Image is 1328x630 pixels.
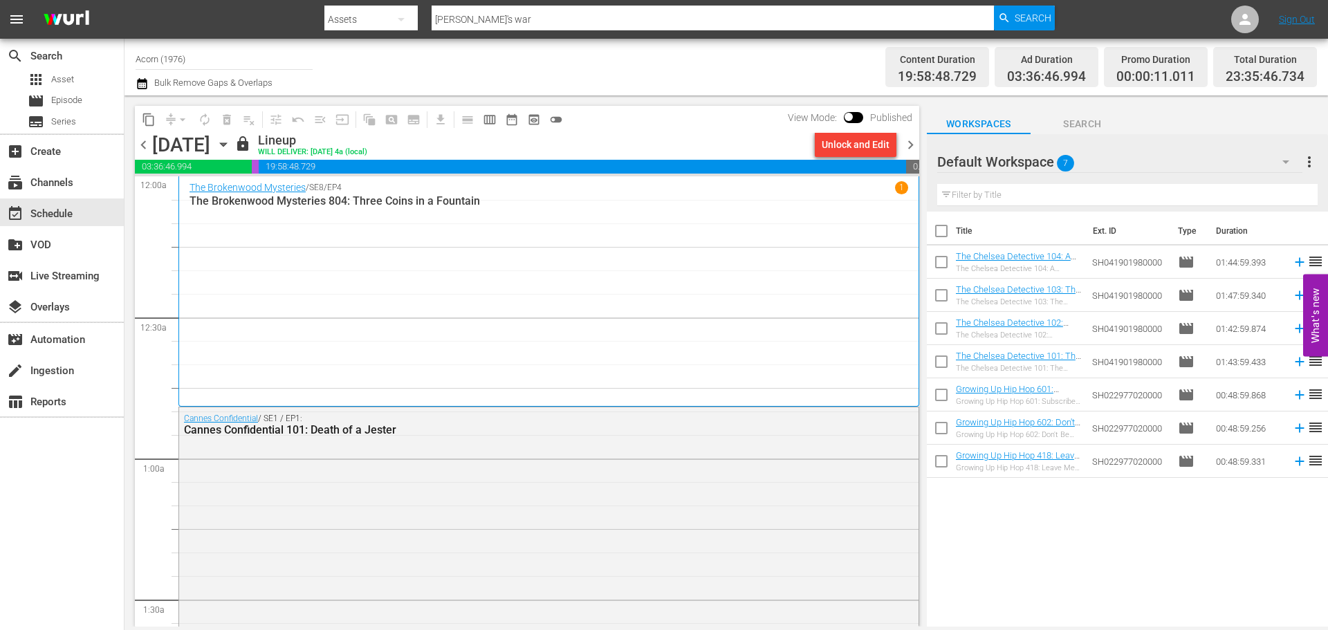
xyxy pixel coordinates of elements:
div: Growing Up Hip Hop 602: Don't Be Salty [956,430,1081,439]
td: 00:48:59.331 [1210,445,1286,478]
span: 23:35:46.734 [1226,69,1304,85]
td: 00:48:59.256 [1210,411,1286,445]
span: Episode [51,93,82,107]
td: SH022977020000 [1087,411,1172,445]
a: The Chelsea Detective 101: The Wages of Sin (The Chelsea Detective 101: The Wages of Sin (amc_net... [956,351,1081,413]
a: Growing Up Hip Hop 601: Subscribe or Step Aside (Growing Up Hip Hop 601: Subscribe or Step Aside ... [956,384,1059,436]
span: Overlays [7,299,24,315]
button: more_vert [1301,145,1318,178]
td: 01:47:59.340 [1210,279,1286,312]
td: SH022977020000 [1087,445,1172,478]
span: 19:58:48.729 [898,69,977,85]
span: 00:00:11.011 [252,160,259,174]
span: Workspaces [927,115,1031,133]
span: more_vert [1301,154,1318,170]
button: Unlock and Edit [815,132,896,157]
p: 1 [899,183,904,192]
div: Growing Up Hip Hop 601: Subscribe or Step Aside [956,397,1081,406]
span: Bulk Remove Gaps & Overlaps [152,77,273,88]
span: Reports [7,393,24,410]
p: / [306,183,309,192]
div: The Chelsea Detective 104: A Chelsea Education [956,264,1081,273]
span: Series [51,115,76,129]
a: Growing Up Hip Hop 602: Don't Be Salty (Growing Up Hip Hop 602: Don't Be Salty (VARIANT)) [956,417,1080,448]
svg: Add to Schedule [1292,354,1307,369]
span: Episode [1178,453,1195,470]
td: SH041901980000 [1087,245,1172,279]
span: subscriptions [7,174,24,191]
div: Default Workspace [937,142,1302,181]
span: Asset [28,71,44,88]
td: SH041901980000 [1087,345,1172,378]
td: SH041901980000 [1087,279,1172,312]
svg: Add to Schedule [1292,387,1307,402]
span: Asset [51,73,74,86]
span: Update Metadata from Key Asset [331,109,353,131]
svg: Add to Schedule [1292,254,1307,270]
span: Episode [1178,254,1195,270]
span: 19:58:48.729 [259,160,906,174]
span: Month Calendar View [501,109,523,131]
span: reorder [1307,452,1324,469]
span: reorder [1307,386,1324,402]
span: preview_outlined [527,113,541,127]
a: Sign Out [1279,14,1315,25]
span: Search [7,48,24,64]
a: The Chelsea Detective 103: The Gentle Giant (The Chelsea Detective 103: The Gentle Giant (amc_net... [956,284,1081,336]
p: EP4 [327,183,342,192]
div: [DATE] [152,133,210,156]
div: / SE1 / EP1: [184,414,838,436]
span: reorder [1307,253,1324,270]
span: Episode [1178,387,1195,403]
svg: Add to Schedule [1292,454,1307,469]
a: The Brokenwood Mysteries [190,182,306,193]
button: Search [994,6,1055,30]
span: movie [28,93,44,109]
div: Lineup [258,133,367,148]
span: Create Search Block [380,109,403,131]
span: toggle_off [549,113,563,127]
td: SH041901980000 [1087,312,1172,345]
span: Episode [1178,420,1195,436]
span: chevron_right [902,136,919,154]
img: ans4CAIJ8jUAAAAAAAAAAAAAAAAAAAAAAAAgQb4GAAAAAAAAAAAAAAAAAAAAAAAAJMjXAAAAAAAAAAAAAAAAAAAAAAAAgAT5G... [33,3,100,36]
span: content_copy [142,113,156,127]
span: chevron_left [135,136,152,154]
span: Published [863,112,919,123]
span: 00:00:11.011 [1116,69,1195,85]
a: Growing Up Hip Hop 418: Leave Me Alone (Growing Up Hip Hop 418: Leave Me Alone (VARIANT)) [956,450,1080,492]
span: Episode [1178,353,1195,370]
svg: Add to Schedule [1292,420,1307,436]
span: Ingestion [7,362,24,379]
span: 7 [1057,149,1074,178]
button: Open Feedback Widget [1303,274,1328,356]
div: WILL DELIVER: [DATE] 4a (local) [258,148,367,157]
div: Total Duration [1226,50,1304,69]
span: 00:24:13.266 [906,160,919,174]
span: Search [1015,6,1051,30]
svg: Add to Schedule [1292,288,1307,303]
span: Episode [1178,320,1195,337]
td: SH022977020000 [1087,378,1172,411]
span: Episode [1178,287,1195,304]
th: Duration [1208,212,1291,250]
p: The Brokenwood Mysteries 804: Three Coins in a Fountain [190,194,908,207]
span: Loop Content [194,109,216,131]
span: calendar_view_week_outlined [483,113,497,127]
th: Ext. ID [1085,212,1169,250]
div: Ad Duration [1007,50,1086,69]
td: 00:48:59.868 [1210,378,1286,411]
span: event_available [7,205,24,222]
div: Cannes Confidential 101: Death of a Jester [184,423,838,436]
a: Cannes Confidential [184,414,258,423]
div: Content Duration [898,50,977,69]
span: date_range_outlined [505,113,519,127]
span: Search [1031,115,1134,133]
span: reorder [1307,353,1324,369]
span: reorder [1307,419,1324,436]
span: VOD [7,237,24,253]
p: SE8 / [309,183,327,192]
span: switch_video [7,268,24,284]
div: The Chelsea Detective 102: [PERSON_NAME] [956,331,1081,340]
a: The Chelsea Detective 104: A Chelsea Education (The Chelsea Detective 104: A Chelsea Education (a... [956,251,1080,313]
